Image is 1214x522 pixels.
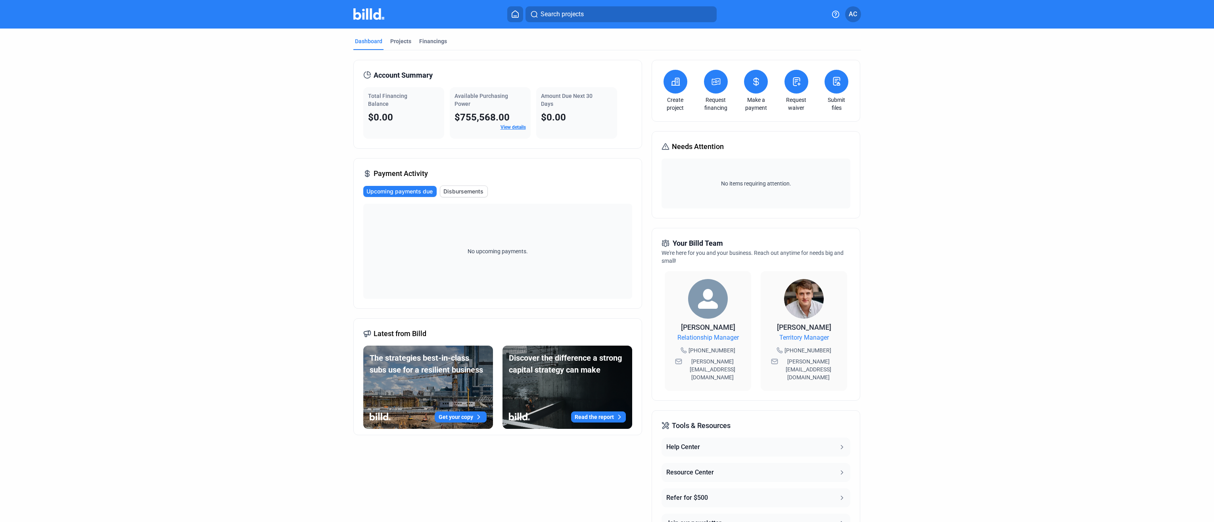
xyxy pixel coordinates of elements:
[366,187,433,195] span: Upcoming payments due
[390,37,411,45] div: Projects
[455,112,510,123] span: $755,568.00
[688,279,728,319] img: Relationship Manager
[440,185,488,197] button: Disbursements
[455,93,508,107] span: Available Purchasing Power
[689,346,735,354] span: [PHONE_NUMBER]
[662,488,850,507] button: Refer for $500
[784,346,831,354] span: [PHONE_NUMBER]
[525,6,717,22] button: Search projects
[742,96,770,112] a: Make a payment
[845,6,861,22] button: AC
[541,10,584,19] span: Search projects
[673,238,723,249] span: Your Billd Team
[370,352,487,376] div: The strategies best-in-class subs use for a resilient business
[363,186,437,197] button: Upcoming payments due
[541,112,566,123] span: $0.00
[374,328,426,339] span: Latest from Billd
[368,93,407,107] span: Total Financing Balance
[672,141,724,152] span: Needs Attention
[419,37,447,45] div: Financings
[780,358,837,381] span: [PERSON_NAME][EMAIL_ADDRESS][DOMAIN_NAME]
[777,323,831,331] span: [PERSON_NAME]
[501,124,526,130] a: View details
[779,333,829,342] span: Territory Manager
[662,250,844,264] span: We're here for you and your business. Reach out anytime for needs big and small!
[672,420,731,431] span: Tools & Resources
[677,333,739,342] span: Relationship Manager
[823,96,850,112] a: Submit files
[662,96,689,112] a: Create project
[849,10,857,19] span: AC
[571,411,626,423] button: Read the report
[462,247,533,255] span: No upcoming payments.
[541,93,593,107] span: Amount Due Next 30 Days
[681,323,735,331] span: [PERSON_NAME]
[666,493,708,503] div: Refer for $500
[374,70,433,81] span: Account Summary
[665,180,847,187] span: No items requiring attention.
[782,96,810,112] a: Request waiver
[355,37,382,45] div: Dashboard
[784,279,824,319] img: Territory Manager
[684,358,741,381] span: [PERSON_NAME][EMAIL_ADDRESS][DOMAIN_NAME]
[435,411,487,423] button: Get your copy
[368,112,393,123] span: $0.00
[662,463,850,482] button: Resource Center
[702,96,730,112] a: Request financing
[666,442,700,452] div: Help Center
[509,352,626,376] div: Discover the difference a strong capital strategy can make
[666,468,714,477] div: Resource Center
[353,8,385,20] img: Billd Company Logo
[443,187,483,195] span: Disbursements
[374,168,428,179] span: Payment Activity
[662,438,850,457] button: Help Center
